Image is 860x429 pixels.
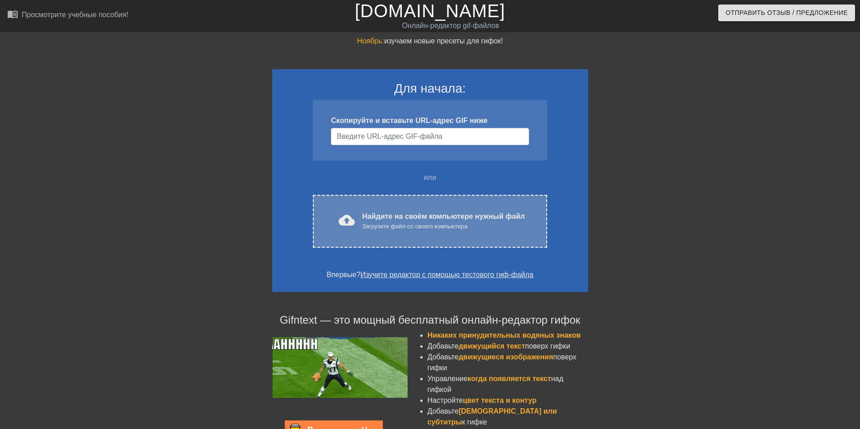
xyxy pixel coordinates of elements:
ya-tr-span: Настройте [428,396,463,404]
ya-tr-span: движущийся текст [459,342,525,350]
ya-tr-span: к гифке [462,418,487,426]
ya-tr-span: cloud_upload загрузить [339,212,425,228]
a: [DOMAIN_NAME] [355,1,505,21]
ya-tr-span: изучаем новые пресеты для гифок! [384,37,503,45]
ya-tr-span: [DEMOGRAPHIC_DATA] или субтитры [428,407,557,426]
ya-tr-span: Управление [428,375,468,382]
ya-tr-span: Добавьте [428,353,459,361]
ya-tr-span: Добавьте [428,407,459,415]
ya-tr-span: поверх гифки [525,342,570,350]
ya-tr-span: или [424,174,436,181]
a: Просмотрите учебные пособия! [7,9,128,23]
button: Отправить Отзыв / Предложение [718,5,855,21]
ya-tr-span: Добавьте [428,342,459,350]
ya-tr-span: цвет текста и контур [463,396,536,404]
ya-tr-span: Ноябрь: [357,37,384,45]
ya-tr-span: Gifntext — это мощный бесплатный онлайн-редактор гифок [280,314,581,326]
ya-tr-span: Никаких принудительных водяных знаков [428,331,581,339]
ya-tr-span: Впервые? [326,271,360,278]
img: football_small.gif [272,337,408,398]
a: Изучите редактор с помощью тестового гиф-файла [360,271,533,278]
ya-tr-span: Просмотрите учебные пособия! [22,11,128,19]
ya-tr-span: когда появляется текст [468,375,551,382]
ya-tr-span: menu_book_бук меню [7,9,73,19]
ya-tr-span: Отправить Отзыв / Предложение [725,7,848,19]
ya-tr-span: Скопируйте и вставьте URL-адрес GIF ниже [331,117,488,124]
ya-tr-span: Для начала: [394,81,466,95]
ya-tr-span: Загрузите файл со своего компьютера [362,223,467,230]
input: Имя пользователя [331,128,529,145]
ya-tr-span: Онлайн-редактор gif-файлов [402,22,499,29]
ya-tr-span: движущиеся изображения [459,353,553,361]
ya-tr-span: над гифкой [428,375,563,393]
ya-tr-span: Найдите на своём компьютере нужный файл [362,212,525,220]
